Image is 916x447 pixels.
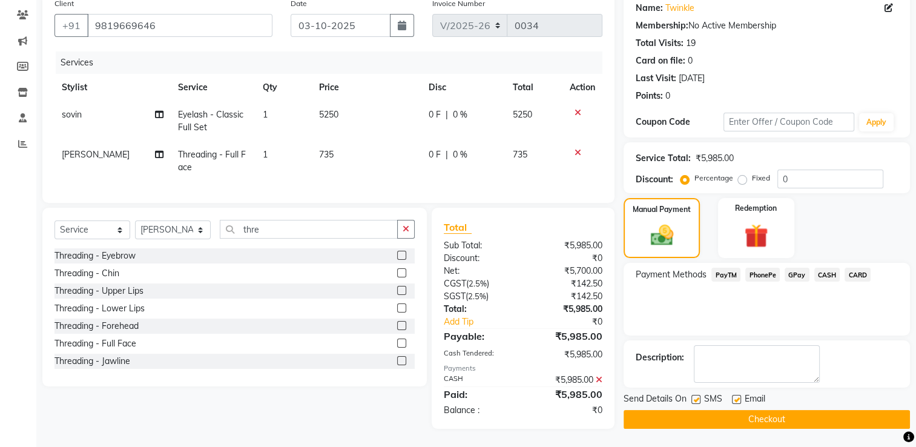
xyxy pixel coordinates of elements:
span: 735 [513,149,527,160]
div: CASH [435,374,523,386]
div: Threading - Upper Lips [54,285,143,297]
span: 5250 [513,109,532,120]
span: 735 [319,149,334,160]
span: PayTM [711,268,740,282]
span: Threading - Full Face [178,149,246,173]
div: Paid: [435,387,523,402]
span: GPay [785,268,809,282]
div: Coupon Code [636,116,723,128]
div: ₹0 [523,404,611,417]
div: Threading - Jawline [54,355,130,368]
div: Description: [636,351,684,364]
div: Threading - Chin [54,267,119,280]
span: 0 F [429,108,441,121]
div: Points: [636,90,663,102]
img: _cash.svg [644,222,680,248]
button: +91 [54,14,88,37]
div: Total Visits: [636,37,684,50]
th: Total [506,74,563,101]
label: Fixed [752,173,770,184]
div: Discount: [435,252,523,265]
span: SGST [444,291,466,302]
div: Net: [435,265,523,277]
a: Twinkle [665,2,694,15]
th: Qty [255,74,312,101]
th: Disc [421,74,506,101]
span: CARD [845,268,871,282]
div: Payable: [435,329,523,343]
input: Search or Scan [220,220,398,239]
button: Checkout [624,410,910,429]
span: sovin [62,109,82,120]
div: ₹0 [523,252,611,265]
th: Price [312,74,421,101]
label: Percentage [694,173,733,184]
div: [DATE] [679,72,705,85]
div: No Active Membership [636,19,898,32]
a: Add Tip [435,316,538,328]
span: 2.5% [468,291,486,301]
div: Threading - Full Face [54,337,136,350]
span: 0 F [429,148,441,161]
span: 2.5% [469,279,487,288]
div: 0 [688,55,693,67]
label: Manual Payment [633,204,691,215]
th: Stylist [54,74,171,101]
span: Eyelash - Classic Full Set [178,109,243,133]
span: Payment Methods [636,268,707,281]
span: 5250 [319,109,338,120]
span: | [446,108,448,121]
div: Name: [636,2,663,15]
div: ₹5,985.00 [523,239,611,252]
span: Email [745,392,765,408]
th: Action [562,74,602,101]
div: 19 [686,37,696,50]
div: ₹5,985.00 [523,303,611,316]
div: Threading - Lower Lips [54,302,145,315]
div: ₹142.50 [523,290,611,303]
span: 0 % [453,148,467,161]
div: ₹5,985.00 [523,387,611,402]
span: 1 [263,149,268,160]
span: CASH [814,268,840,282]
div: ₹0 [538,316,612,328]
div: ( ) [435,277,523,290]
span: PhonePe [745,268,780,282]
div: ₹5,985.00 [523,348,611,361]
div: Services [56,51,611,74]
div: Total: [435,303,523,316]
span: [PERSON_NAME] [62,149,130,160]
span: | [446,148,448,161]
input: Enter Offer / Coupon Code [723,113,854,131]
div: ₹5,700.00 [523,265,611,277]
div: Last Visit: [636,72,676,85]
div: ( ) [435,290,523,303]
div: Threading - Forehead [54,320,139,333]
label: Redemption [735,203,777,214]
th: Service [171,74,255,101]
div: Membership: [636,19,688,32]
div: Card on file: [636,55,685,67]
button: Apply [859,113,894,131]
div: ₹5,985.00 [523,329,611,343]
div: ₹5,985.00 [523,374,611,386]
div: ₹5,985.00 [696,152,734,165]
div: ₹142.50 [523,277,611,290]
span: SMS [704,392,722,408]
div: 0 [665,90,670,102]
span: Total [444,221,472,234]
div: Service Total: [636,152,691,165]
div: Cash Tendered: [435,348,523,361]
div: Threading - Eyebrow [54,250,136,262]
input: Search by Name/Mobile/Email/Code [87,14,272,37]
div: Balance : [435,404,523,417]
span: CGST [444,278,466,289]
div: Sub Total: [435,239,523,252]
div: Payments [444,363,602,374]
span: 1 [263,109,268,120]
span: 0 % [453,108,467,121]
img: _gift.svg [737,221,776,251]
span: Send Details On [624,392,687,408]
div: Discount: [636,173,673,186]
